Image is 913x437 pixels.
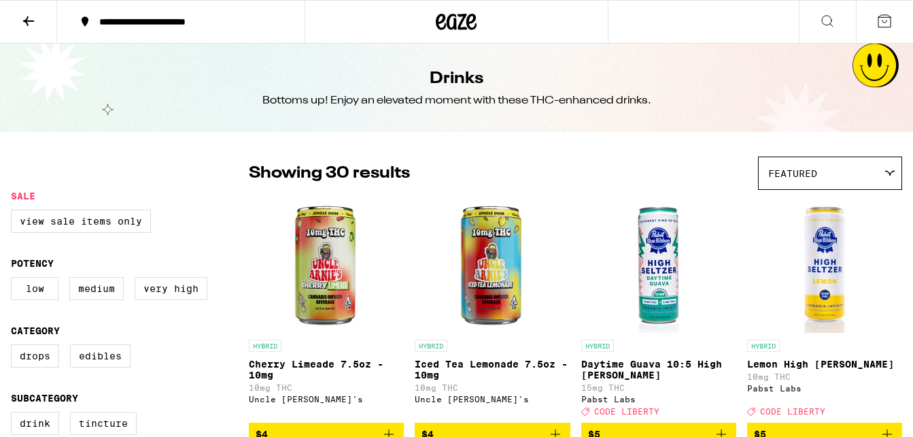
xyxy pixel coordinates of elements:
label: Drops [11,344,59,368]
label: Very High [135,277,207,300]
a: Open page for Lemon High Seltzer from Pabst Labs [747,197,902,423]
a: Open page for Daytime Guava 10:5 High Seltzer from Pabst Labs [581,197,736,423]
label: Drink [11,412,59,435]
legend: Subcategory [11,393,78,404]
p: 15mg THC [581,383,736,392]
div: Bottoms up! Enjoy an elevated moment with these THC-enhanced drinks. [262,93,651,108]
a: Open page for Cherry Limeade 7.5oz - 10mg from Uncle Arnie's [249,197,404,423]
div: Pabst Labs [747,384,902,393]
span: CODE LIBERTY [594,407,659,416]
p: Showing 30 results [249,162,410,185]
img: Pabst Labs - Lemon High Seltzer [757,197,893,333]
p: HYBRID [415,340,447,352]
legend: Sale [11,191,35,201]
label: Tincture [70,412,137,435]
label: Low [11,277,58,300]
p: HYBRID [249,340,281,352]
label: Edibles [70,344,131,368]
img: Uncle Arnie's - Cherry Limeade 7.5oz - 10mg [258,197,394,333]
div: Uncle [PERSON_NAME]'s [415,395,570,404]
p: HYBRID [747,340,780,352]
img: Uncle Arnie's - Iced Tea Lemonade 7.5oz - 10mg [424,197,560,333]
p: Iced Tea Lemonade 7.5oz - 10mg [415,359,570,381]
h1: Drinks [430,67,483,91]
legend: Category [11,325,60,336]
p: 10mg THC [415,383,570,392]
p: Daytime Guava 10:5 High [PERSON_NAME] [581,359,736,381]
span: CODE LIBERTY [760,407,825,416]
p: HYBRID [581,340,614,352]
p: 10mg THC [747,372,902,381]
div: Pabst Labs [581,395,736,404]
label: Medium [69,277,124,300]
img: Pabst Labs - Daytime Guava 10:5 High Seltzer [591,197,727,333]
div: Uncle [PERSON_NAME]'s [249,395,404,404]
label: View Sale Items Only [11,210,151,233]
p: 10mg THC [249,383,404,392]
p: Cherry Limeade 7.5oz - 10mg [249,359,404,381]
a: Open page for Iced Tea Lemonade 7.5oz - 10mg from Uncle Arnie's [415,197,570,423]
span: Featured [768,168,817,179]
legend: Potency [11,258,54,269]
p: Lemon High [PERSON_NAME] [747,359,902,370]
